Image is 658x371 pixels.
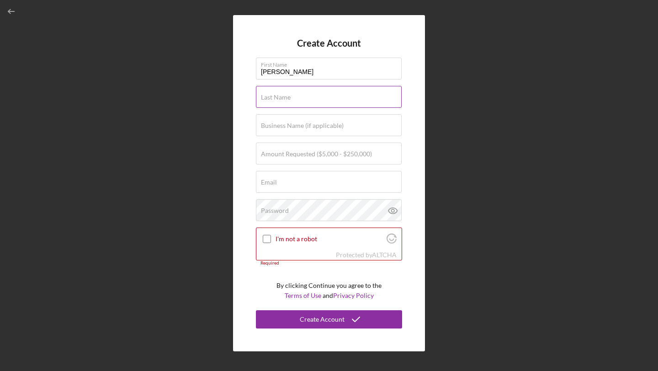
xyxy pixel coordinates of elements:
[285,291,321,299] a: Terms of Use
[336,251,397,259] div: Protected by
[261,122,344,129] label: Business Name (if applicable)
[256,260,402,266] div: Required
[297,38,361,48] h4: Create Account
[261,94,291,101] label: Last Name
[300,310,345,329] div: Create Account
[256,310,402,329] button: Create Account
[333,291,374,299] a: Privacy Policy
[261,58,402,68] label: First Name
[372,251,397,259] a: Visit Altcha.org
[387,237,397,245] a: Visit Altcha.org
[261,207,289,214] label: Password
[276,281,382,301] p: By clicking Continue you agree to the and
[276,235,384,243] label: I'm not a robot
[261,179,277,186] label: Email
[261,150,372,158] label: Amount Requested ($5,000 - $250,000)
